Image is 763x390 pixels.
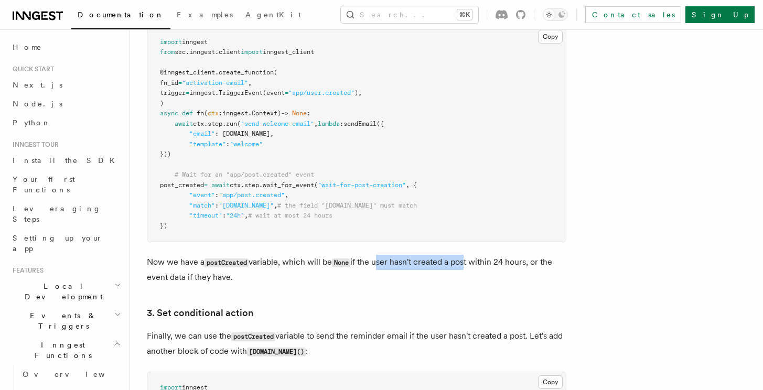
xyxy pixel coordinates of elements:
span: from [160,48,175,56]
span: inngest [222,110,248,117]
a: Sign Up [685,6,755,23]
span: inngest_client [263,48,314,56]
span: "email" [189,130,215,137]
button: Toggle dark mode [543,8,568,21]
button: Events & Triggers [8,306,123,335]
span: Examples [177,10,233,19]
span: inngest [189,48,215,56]
span: @inngest_client [160,69,215,76]
span: Local Development [8,281,114,302]
span: Features [8,266,44,275]
span: ctx [230,181,241,189]
span: ( [237,120,241,127]
span: Node.js [13,100,62,108]
span: "event" [189,191,215,199]
span: -> [281,110,288,117]
span: ( [314,181,318,189]
span: : [307,110,310,117]
span: step [208,120,222,127]
span: , { [406,181,417,189]
span: ), [354,89,362,96]
span: }) [160,222,167,230]
span: . [186,48,189,56]
button: Local Development [8,277,123,306]
span: "activation-email" [182,79,248,86]
a: Documentation [71,3,170,29]
span: step [244,181,259,189]
span: Setting up your app [13,234,103,253]
code: None [332,258,350,267]
span: client [219,48,241,56]
kbd: ⌘K [457,9,472,20]
span: None [292,110,307,117]
span: . [248,110,252,117]
span: . [259,181,263,189]
span: Documentation [78,10,164,19]
span: : [226,140,230,148]
span: inngest [182,38,208,46]
span: : [222,212,226,219]
span: Context) [252,110,281,117]
span: . [241,181,244,189]
a: AgentKit [239,3,307,28]
span: , [314,120,318,127]
span: "[DOMAIN_NAME]" [219,202,274,209]
span: . [222,120,226,127]
p: Finally, we can use the variable to send the reminder email if the user hasn't created a post. Le... [147,329,566,359]
span: sendEmail [343,120,377,127]
span: "template" [189,140,226,148]
span: Quick start [8,65,54,73]
span: create_function [219,69,274,76]
a: Leveraging Steps [8,199,123,229]
span: fn [197,110,204,117]
span: "wait-for-post-creation" [318,181,406,189]
span: trigger [160,89,186,96]
span: = [285,89,288,96]
span: ( [274,69,277,76]
a: Node.js [8,94,123,113]
button: Inngest Functions [8,335,123,365]
span: async [160,110,178,117]
a: Your first Functions [8,170,123,199]
span: . [215,69,219,76]
span: , [274,202,277,209]
a: Contact sales [585,6,681,23]
span: "app/user.created" [288,89,354,96]
code: postCreated [205,258,249,267]
span: fn_id [160,79,178,86]
code: [DOMAIN_NAME]() [247,348,306,356]
span: : [219,110,222,117]
span: Overview [23,370,131,378]
a: Setting up your app [8,229,123,258]
span: TriggerEvent [219,89,263,96]
code: postCreated [231,332,275,341]
span: : [215,202,219,209]
span: , [285,191,288,199]
span: Leveraging Steps [13,204,101,223]
span: Home [13,42,42,52]
span: def [182,110,193,117]
span: = [178,79,182,86]
span: post_created [160,181,204,189]
a: Next.js [8,75,123,94]
span: "app/post.created" [219,191,285,199]
span: Install the SDK [13,156,121,165]
span: ({ [377,120,384,127]
span: Inngest tour [8,140,59,149]
span: . [204,120,208,127]
span: Inngest Functions [8,340,113,361]
span: (event [263,89,285,96]
span: : [340,120,343,127]
span: Events & Triggers [8,310,114,331]
span: src [175,48,186,56]
button: Copy [538,30,563,44]
a: Examples [170,3,239,28]
span: })) [160,150,171,158]
span: run [226,120,237,127]
span: Next.js [13,81,62,89]
a: Overview [18,365,123,384]
span: ctx [193,120,204,127]
span: . [215,48,219,56]
button: Search...⌘K [341,6,478,23]
button: Copy [538,375,563,389]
